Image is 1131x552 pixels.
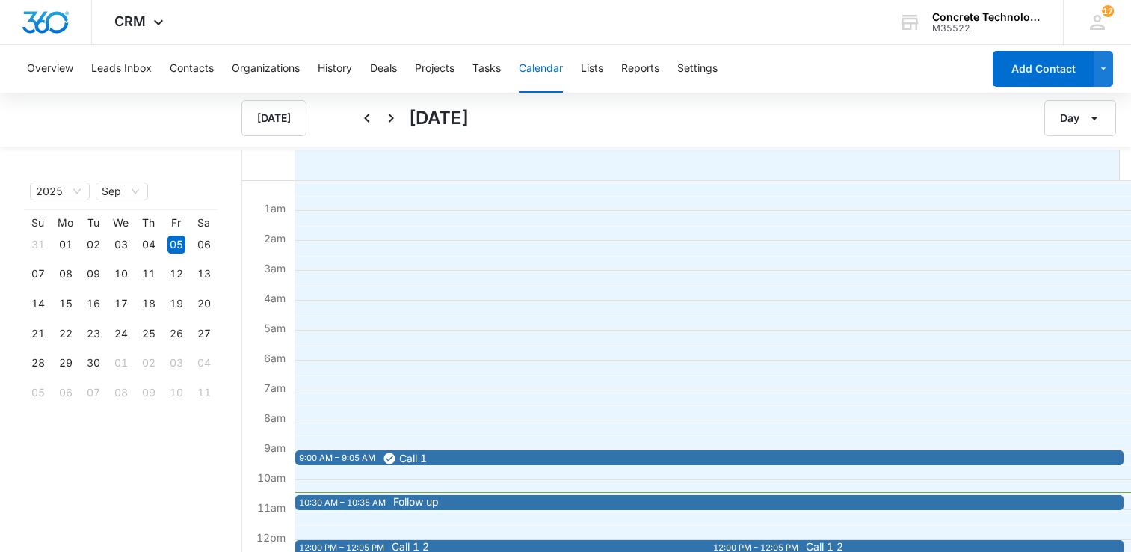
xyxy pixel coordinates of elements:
td: 2025-09-28 [24,349,52,378]
div: 28 [29,354,47,372]
div: 09 [140,384,158,402]
span: 2am [260,232,289,245]
button: Back [355,106,379,130]
button: History [318,45,352,93]
td: 2025-09-23 [79,319,107,349]
td: 2025-10-04 [190,349,218,378]
div: 05 [29,384,47,402]
div: 01 [112,354,130,372]
button: Settings [677,45,718,93]
div: 10 [112,265,130,283]
td: 2025-09-01 [52,230,79,260]
button: Overview [27,45,73,93]
button: Leads Inbox [91,45,152,93]
span: CRM [114,13,146,29]
div: 20 [195,295,213,313]
div: 13 [195,265,213,283]
div: 03 [112,236,130,254]
th: Th [135,216,162,230]
td: 2025-09-30 [79,349,107,378]
td: 2025-09-06 [190,230,218,260]
div: 18 [140,295,158,313]
td: 2025-10-09 [135,378,162,408]
div: 06 [195,236,213,254]
td: 2025-09-29 [52,349,79,378]
span: 7am [260,381,289,394]
th: Tu [79,216,107,230]
td: 2025-09-02 [79,230,107,260]
div: 03 [167,354,185,372]
div: 25 [140,325,158,343]
span: 9am [260,441,289,454]
span: 5am [260,322,289,334]
button: [DATE] [241,100,306,136]
td: 2025-10-02 [135,349,162,378]
div: 09 [84,265,102,283]
div: 19 [167,295,185,313]
button: Lists [581,45,603,93]
button: Next [379,106,403,130]
div: 04 [140,236,158,254]
button: Organizations [232,45,300,93]
td: 2025-09-09 [79,260,107,289]
th: Mo [52,216,79,230]
div: 31 [29,236,47,254]
button: Day [1044,100,1116,136]
div: account id [932,23,1041,34]
div: 08 [57,265,75,283]
div: 06 [57,384,75,402]
td: 2025-10-10 [162,378,190,408]
span: 1am [260,202,289,215]
td: 2025-09-25 [135,319,162,349]
div: 12 [167,265,185,283]
div: 9:00 AM – 9:05 AM: Call 1 [295,450,1124,465]
td: 2025-09-20 [190,289,218,319]
button: Projects [415,45,454,93]
span: 11am [253,501,289,514]
div: 10:30 AM – 10:35 AM: Follow up [295,495,1124,510]
span: 17 [1102,5,1114,17]
div: 10 [167,384,185,402]
div: 26 [167,325,185,343]
div: 27 [195,325,213,343]
span: Call 1 [399,453,427,464]
span: Call 1 2 [806,542,843,552]
button: Calendar [519,45,563,93]
td: 2025-10-05 [24,378,52,408]
span: 2025 [36,183,84,200]
div: 04 [195,354,213,372]
td: 2025-09-12 [162,260,190,289]
span: 8am [260,411,289,424]
th: Fr [162,216,190,230]
div: account name [932,11,1041,23]
span: Call 1 2 [392,542,429,552]
td: 2025-10-11 [190,378,218,408]
div: 16 [84,295,102,313]
th: We [107,216,135,230]
td: 2025-08-31 [24,230,52,260]
td: 2025-10-03 [162,349,190,378]
div: 30 [84,354,102,372]
div: 01 [57,236,75,254]
div: 08 [112,384,130,402]
div: notifications count [1102,5,1114,17]
td: 2025-10-06 [52,378,79,408]
div: 22 [57,325,75,343]
td: 2025-09-04 [135,230,162,260]
td: 2025-09-10 [107,260,135,289]
td: 2025-09-05 [162,230,190,260]
div: 05 [167,236,185,254]
div: 29 [57,354,75,372]
td: 2025-09-27 [190,319,218,349]
td: 2025-09-21 [24,319,52,349]
div: 11 [140,265,158,283]
span: 12pm [253,531,289,544]
td: 2025-10-08 [107,378,135,408]
td: 2025-09-16 [79,289,107,319]
span: 6am [260,352,289,364]
div: 10:30 AM – 10:35 AM [299,497,389,509]
div: 15 [57,295,75,313]
td: 2025-09-17 [107,289,135,319]
td: 2025-09-24 [107,319,135,349]
td: 2025-09-08 [52,260,79,289]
